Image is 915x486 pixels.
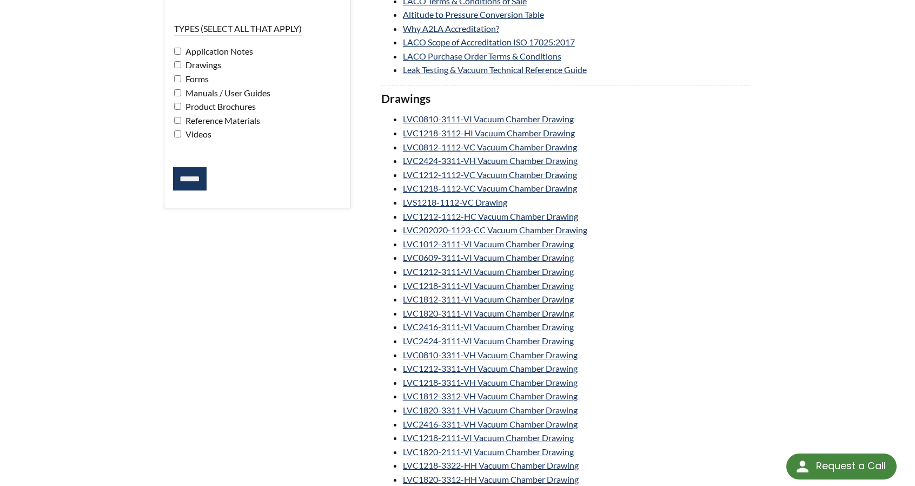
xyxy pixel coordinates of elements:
legend: Types (select all that apply) [174,23,302,35]
a: LACO Purchase Order Terms & Conditions [403,51,561,61]
a: Why A2LA Accreditation? [403,23,499,34]
a: LVC1820-2111-VI Vacuum Chamber Drawing [403,446,574,457]
a: LVC2416-3311-VH Vacuum Chamber Drawing [403,419,578,429]
span: Application Notes [183,46,253,56]
a: LVC1820-3111-VI Vacuum Chamber Drawing [403,308,574,318]
input: Manuals / User Guides [174,89,181,96]
a: LVC1812-3111-VI Vacuum Chamber Drawing [403,294,574,304]
input: Forms [174,75,181,82]
input: Videos [174,130,181,137]
a: LVC1218-3112-HI Vacuum Chamber Drawing [403,128,575,138]
a: LVC2424-3111-VI Vacuum Chamber Drawing [403,336,574,346]
a: LVC1820-3312-HH Vacuum Chamber Drawing [403,474,579,484]
span: Product Brochures [183,101,256,111]
a: LVC1212-1112-HC Vacuum Chamber Drawing [403,211,578,221]
a: LVC2424-3311-VH Vacuum Chamber Drawing [403,155,578,166]
img: round button [794,458,811,475]
a: LVC1212-1112-VC Vacuum Chamber Drawing [403,169,577,180]
div: Request a Call [816,454,886,478]
div: Request a Call [786,454,897,480]
a: LVC1218-3311-VH Vacuum Chamber Drawing [403,377,578,388]
input: Reference Materials [174,117,181,124]
span: Drawings [183,60,221,70]
a: LACO Scope of Accreditation ISO 17025:2017 [403,37,575,47]
a: LVC1820-3311-VH Vacuum Chamber Drawing [403,405,578,415]
a: LVC1218-2111-VI Vacuum Chamber Drawing [403,432,574,443]
span: Forms [183,74,209,84]
span: Videos [183,129,211,139]
input: Product Brochures [174,103,181,110]
a: LVC1812-3312-VH Vacuum Chamber Drawing [403,391,578,401]
a: LVC0609-3111-VI Vacuum Chamber Drawing [403,252,574,262]
a: Altitude to Pressure Conversion Table [403,9,544,19]
a: LVC2416-3111-VI Vacuum Chamber Drawing [403,321,574,332]
a: LVC1212-3111-VI Vacuum Chamber Drawing [403,266,574,277]
a: Leak Testing & Vacuum Technical Reference Guide [403,64,587,75]
input: Application Notes [174,48,181,55]
a: LVC1212-3311-VH Vacuum Chamber Drawing [403,363,578,373]
a: LVS1218-1112-VC Drawing [403,197,507,207]
span: Reference Materials [183,115,260,126]
h3: Drawings [381,91,752,107]
input: Drawings [174,61,181,68]
a: LVC0810-3311-VH Vacuum Chamber Drawing [403,350,578,360]
a: LVC1218-1112-VC Vacuum Chamber Drawing [403,183,577,193]
a: LVC1218-3322-HH Vacuum Chamber Drawing [403,460,579,470]
a: LVC0810-3111-VI Vacuum Chamber Drawing [403,114,574,124]
span: Manuals / User Guides [183,88,270,98]
a: LVC0812-1112-VC Vacuum Chamber Drawing [403,142,577,152]
a: LVC1012-3111-VI Vacuum Chamber Drawing [403,239,574,249]
a: LVC1218-3111-VI Vacuum Chamber Drawing [403,280,574,291]
a: LVC202020-1123-CC Vacuum Chamber Drawing [403,225,587,235]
